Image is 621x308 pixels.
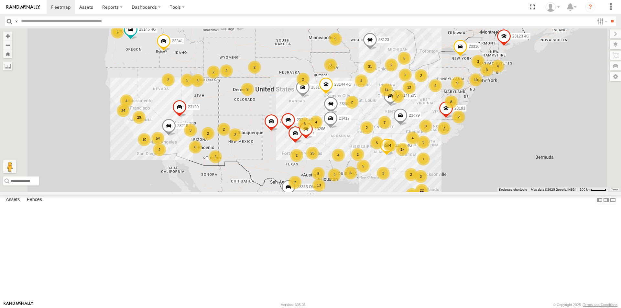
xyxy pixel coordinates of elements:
div: 31 [364,60,376,73]
div: 5 [398,52,411,65]
div: 4 [191,74,204,87]
span: 23279 [280,119,290,123]
span: 23417 [339,116,350,121]
button: Keyboard shortcuts [499,187,527,192]
div: 54 [151,132,164,145]
button: Zoom Home [3,49,12,58]
div: 4 [491,60,504,73]
label: Search Filter Options [594,16,608,26]
div: 25 [306,147,319,160]
span: 23310 [311,85,322,90]
div: 3 [480,63,493,76]
div: 5 [357,160,370,173]
div: 8 [445,95,458,108]
div: 22 [415,184,428,197]
a: Terms and Conditions [583,303,617,307]
div: Version: 305.03 [281,303,306,307]
div: 12 [403,81,416,94]
span: 23452 [339,101,350,106]
div: 7 [417,153,430,165]
div: 2 [220,64,233,77]
label: Fences [24,196,45,205]
div: 2 [290,149,303,162]
button: Zoom out [3,40,12,49]
div: 9 [241,83,254,96]
span: Map data ©2025 Google, INEGI [531,188,576,191]
div: 7 [391,90,404,103]
span: 23363 Old/good [297,185,324,189]
span: 23206 [314,127,325,131]
div: 7 [289,176,301,189]
div: 2 [209,150,222,163]
div: 10 [138,133,151,146]
div: 3 [324,58,337,71]
span: 23145 4G [139,27,156,32]
span: 23479 [409,113,419,118]
div: Andres Calderon [543,2,562,12]
span: 23316 [469,44,479,49]
div: 2 [153,143,166,156]
div: 2 [207,66,220,79]
span: 23216 [177,123,188,128]
div: 29 [133,111,146,124]
div: 2 [248,61,261,74]
div: 2 [162,73,175,86]
div: 9 [451,77,464,90]
label: Map Settings [610,72,621,81]
span: 23183 [454,106,465,111]
div: 4 [120,94,133,107]
div: 2 [351,148,364,161]
i: ? [585,2,595,12]
div: 2 [452,111,465,123]
div: 13 [312,179,325,192]
div: 2 [405,168,418,181]
div: 2 [217,123,230,136]
span: 23218 4G [297,118,314,122]
span: 53123 [378,37,389,42]
div: 4 [310,116,322,129]
div: 2 [297,73,310,86]
a: Visit our Website [4,302,33,308]
div: 5 [181,74,194,87]
div: 4 [384,139,397,152]
div: 3 [406,188,419,201]
div: 2 [415,69,428,82]
div: 14 [380,83,393,96]
div: 7 [438,122,451,135]
div: 3 [472,55,485,68]
img: rand-logo.svg [6,5,40,9]
div: 6 [344,166,357,179]
span: 200 km [580,188,591,191]
div: 4 [406,132,419,144]
div: 7 [378,116,391,129]
div: 2 [399,69,412,81]
div: 4 [332,149,345,162]
div: 2 [202,127,214,140]
div: 4 [429,79,442,92]
div: 2 [111,26,124,38]
div: 2 [385,58,398,71]
div: 2 [229,128,242,141]
label: Search Query [14,16,19,26]
div: 9 [419,120,432,133]
div: 3 [377,167,390,180]
div: 10 [469,73,482,86]
div: 3 [298,117,311,130]
div: 3 [417,136,430,149]
div: 2 [328,168,341,181]
button: Map Scale: 200 km per 44 pixels [578,187,608,192]
button: Drag Pegman onto the map to open Street View [3,160,16,173]
span: 23123 4G [512,34,529,38]
label: Dock Summary Table to the Right [603,195,609,205]
div: 3 [414,170,427,183]
label: Dock Summary Table to the Left [596,195,603,205]
div: 5 [370,136,383,149]
div: 2 [360,121,373,134]
span: 23431 4G [399,94,416,98]
div: 8 [189,141,202,154]
div: © Copyright 2025 - [553,303,617,307]
div: 17 [396,143,409,156]
label: Hide Summary Table [610,195,616,205]
div: 4 [355,74,368,87]
div: 5 [329,33,342,46]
